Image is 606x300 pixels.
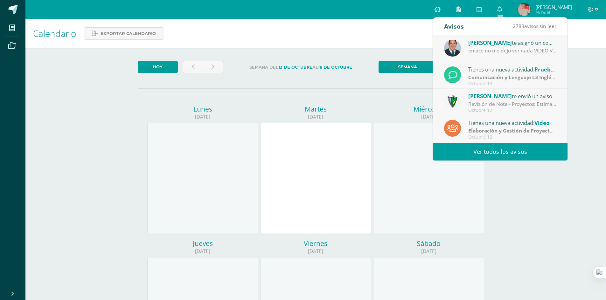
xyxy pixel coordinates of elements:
[468,81,557,86] div: Octubre 13
[468,127,557,134] div: | Zona
[468,39,512,46] span: [PERSON_NAME]
[468,47,557,54] div: enlace no me dejo ver nada VIDEO VISTO SIN PROBLEMAS YA LO PUDE MODIFICAR. GRACIAS
[433,143,568,160] a: Ver todos los avisos
[468,134,557,140] div: Octubre 12
[147,105,258,113] div: Lunes
[468,65,557,73] div: Tienes una nueva actividad:
[468,74,555,81] strong: Comunicación y Lenguaje L3 Inglés
[444,17,464,35] div: Avisos
[260,113,371,120] div: [DATE]
[373,113,484,120] div: [DATE]
[147,239,258,248] div: Jueves
[534,66,578,73] span: Prueba de Logro
[468,127,555,134] strong: Elaboración y Gestión de Proyectos
[534,119,549,126] span: Video
[138,61,178,73] a: Hoy
[84,27,164,40] a: Exportar calendario
[513,23,524,30] span: 2788
[373,248,484,255] div: [DATE]
[535,10,572,15] span: Mi Perfil
[468,108,557,113] div: Octubre 12
[468,100,557,108] div: Revisión de Nota - Proyectos: Estimados estudiantes, es un gusto saludarlos. Por este medio se co...
[513,23,556,30] span: avisos sin leer
[468,74,557,81] div: | Prueba de Logro
[373,239,484,248] div: Sábado
[535,4,572,10] span: [PERSON_NAME]
[33,27,76,39] span: Calendario
[518,3,531,16] img: 162fa3a5854539ecce3e996e474d5739.png
[318,65,352,70] strong: 18 de Octubre
[468,119,557,127] div: Tienes una nueva actividad:
[444,40,461,57] img: 2306758994b507d40baaa54be1d4aa7e.png
[468,92,512,100] span: [PERSON_NAME]
[147,248,258,255] div: [DATE]
[260,239,371,248] div: Viernes
[147,113,258,120] div: [DATE]
[260,105,371,113] div: Martes
[444,93,461,110] img: 9f174a157161b4ddbe12118a61fed988.png
[373,105,484,113] div: Miércoles
[379,61,436,73] a: Semana
[228,61,373,74] label: Semana del al
[101,28,156,39] span: Exportar calendario
[468,92,557,100] div: te envió un aviso
[260,248,371,255] div: [DATE]
[468,38,557,47] div: te asignó un comentario en 'GUIA DE APRENDIZAJE NO 3 / VIDEO DE PLANILLA' para 'Computación Aplic...
[278,65,312,70] strong: 13 de Octubre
